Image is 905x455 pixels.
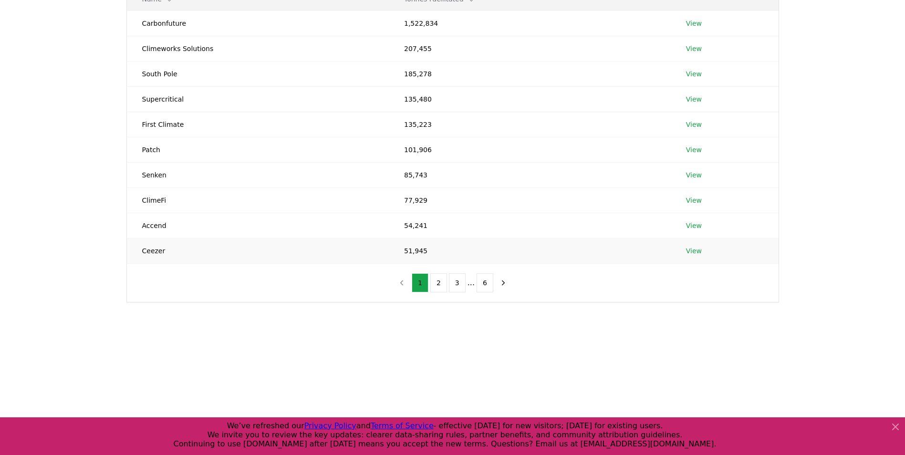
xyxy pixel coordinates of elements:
[686,246,702,256] a: View
[389,213,671,238] td: 54,241
[127,36,389,61] td: Climeworks Solutions
[389,36,671,61] td: 207,455
[449,273,466,292] button: 3
[686,170,702,180] a: View
[127,86,389,112] td: Supercritical
[389,137,671,162] td: 101,906
[686,196,702,205] a: View
[686,19,702,28] a: View
[127,213,389,238] td: Accend
[686,120,702,129] a: View
[127,112,389,137] td: First Climate
[477,273,493,292] button: 6
[127,187,389,213] td: ClimeFi
[127,10,389,36] td: Carbonfuture
[389,61,671,86] td: 185,278
[389,162,671,187] td: 85,743
[127,162,389,187] td: Senken
[389,86,671,112] td: 135,480
[686,94,702,104] a: View
[389,10,671,36] td: 1,522,834
[686,69,702,79] a: View
[686,221,702,230] a: View
[389,187,671,213] td: 77,929
[389,238,671,263] td: 51,945
[686,145,702,155] a: View
[127,238,389,263] td: Ceezer
[389,112,671,137] td: 135,223
[468,277,475,289] li: ...
[430,273,447,292] button: 2
[686,44,702,53] a: View
[127,61,389,86] td: South Pole
[127,137,389,162] td: Patch
[412,273,428,292] button: 1
[495,273,511,292] button: next page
